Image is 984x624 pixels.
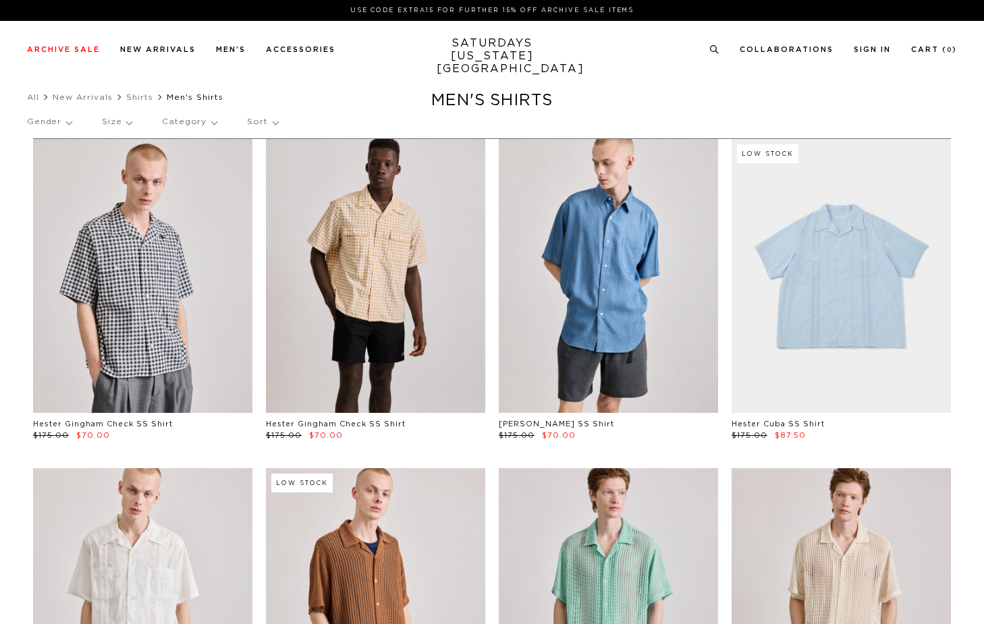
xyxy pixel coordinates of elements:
a: Men's [216,46,246,53]
a: Accessories [266,46,335,53]
p: Use Code EXTRA15 for Further 15% Off Archive Sale Items [32,5,952,16]
a: Hester Gingham Check SS Shirt [266,420,406,428]
div: Low Stock [737,144,798,163]
a: All [27,93,39,101]
a: New Arrivals [53,93,113,101]
a: Collaborations [740,46,833,53]
span: $175.00 [499,432,535,439]
span: $87.50 [775,432,806,439]
div: Low Stock [271,474,333,492]
p: Category [162,107,217,138]
span: Men's Shirts [167,93,223,101]
p: Sort [247,107,277,138]
a: Sign In [854,46,891,53]
a: Shirts [126,93,153,101]
small: 0 [947,47,952,53]
span: $70.00 [542,432,576,439]
a: Cart (0) [911,46,957,53]
a: Hester Cuba SS Shirt [732,420,825,428]
a: SATURDAYS[US_STATE][GEOGRAPHIC_DATA] [437,37,548,76]
span: $70.00 [309,432,343,439]
span: $175.00 [266,432,302,439]
p: Size [102,107,132,138]
span: $175.00 [33,432,69,439]
span: $175.00 [732,432,767,439]
a: New Arrivals [120,46,196,53]
span: $70.00 [76,432,110,439]
a: Archive Sale [27,46,100,53]
a: [PERSON_NAME] SS Shirt [499,420,614,428]
a: Hester Gingham Check SS Shirt [33,420,173,428]
p: Gender [27,107,72,138]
